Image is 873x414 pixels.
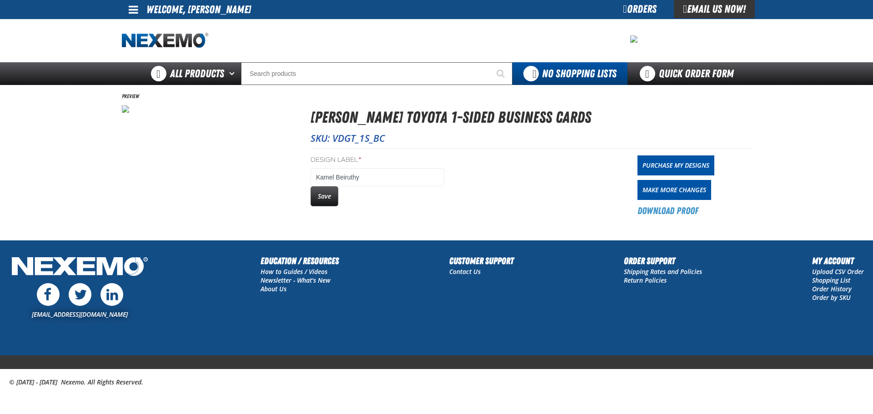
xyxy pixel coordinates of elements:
[624,276,667,284] a: Return Policies
[637,205,698,217] a: Download Proof
[512,62,627,85] button: You do not have available Shopping Lists. Open to Create a New List
[311,186,338,206] button: Save
[261,254,339,268] h2: Education / Resources
[226,62,241,85] button: Open All Products pages
[812,293,851,302] a: Order by SKU
[261,284,286,293] a: About Us
[449,254,514,268] h2: Customer Support
[542,67,617,80] span: No Shopping Lists
[630,35,637,43] img: 2478c7e4e0811ca5ea97a8c95d68d55a.jpeg
[122,93,139,100] span: Preview
[812,284,852,293] a: Order History
[311,132,385,145] span: SKU: VDGT_1S_BC
[311,105,751,130] h1: [PERSON_NAME] Toyota 1-sided Business Cards
[311,168,444,186] input: Design Label
[311,156,444,165] label: Design Label
[122,33,208,49] img: Nexemo logo
[637,180,711,200] a: Make More Changes
[490,62,512,85] button: Start Searching
[9,254,151,281] img: Nexemo Logo
[812,267,864,276] a: Upload CSV Order
[637,155,714,175] a: Purchase My Designs
[261,267,327,276] a: How to Guides / Videos
[170,65,224,82] span: All Products
[624,267,702,276] a: Shipping Rates and Policies
[449,267,481,276] a: Contact Us
[122,33,208,49] a: Home
[627,62,751,85] a: Quick Order Form
[812,276,850,284] a: Shopping List
[812,254,864,268] h2: My Account
[32,310,128,319] a: [EMAIL_ADDRESS][DOMAIN_NAME]
[241,62,512,85] input: Search
[624,254,702,268] h2: Order Support
[261,276,331,284] a: Newsletter - What's New
[122,105,129,113] img: VDGT_1S_BC-VDGT_1S_BC3.5x2-1759509448-68dffbc86cf13599893624.jpg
